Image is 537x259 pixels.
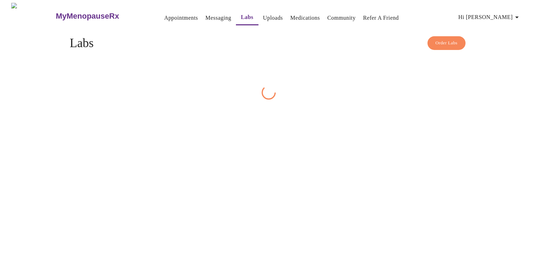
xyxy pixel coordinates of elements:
button: Appointments [161,11,201,25]
img: MyMenopauseRx Logo [11,3,55,29]
a: Messaging [205,13,231,23]
a: Appointments [164,13,198,23]
a: Uploads [263,13,283,23]
span: Order Labs [436,39,458,47]
h4: Labs [70,36,467,50]
button: Uploads [260,11,286,25]
button: Hi [PERSON_NAME] [456,10,524,24]
button: Community [324,11,358,25]
span: Hi [PERSON_NAME] [458,12,521,22]
a: Labs [241,12,254,22]
button: Labs [236,10,258,25]
button: Messaging [202,11,234,25]
button: Refer a Friend [360,11,402,25]
a: Community [327,13,356,23]
a: Medications [290,13,320,23]
a: Refer a Friend [363,13,399,23]
button: Medications [287,11,323,25]
h3: MyMenopauseRx [56,12,119,21]
a: MyMenopauseRx [55,4,147,29]
button: Order Labs [427,36,466,50]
